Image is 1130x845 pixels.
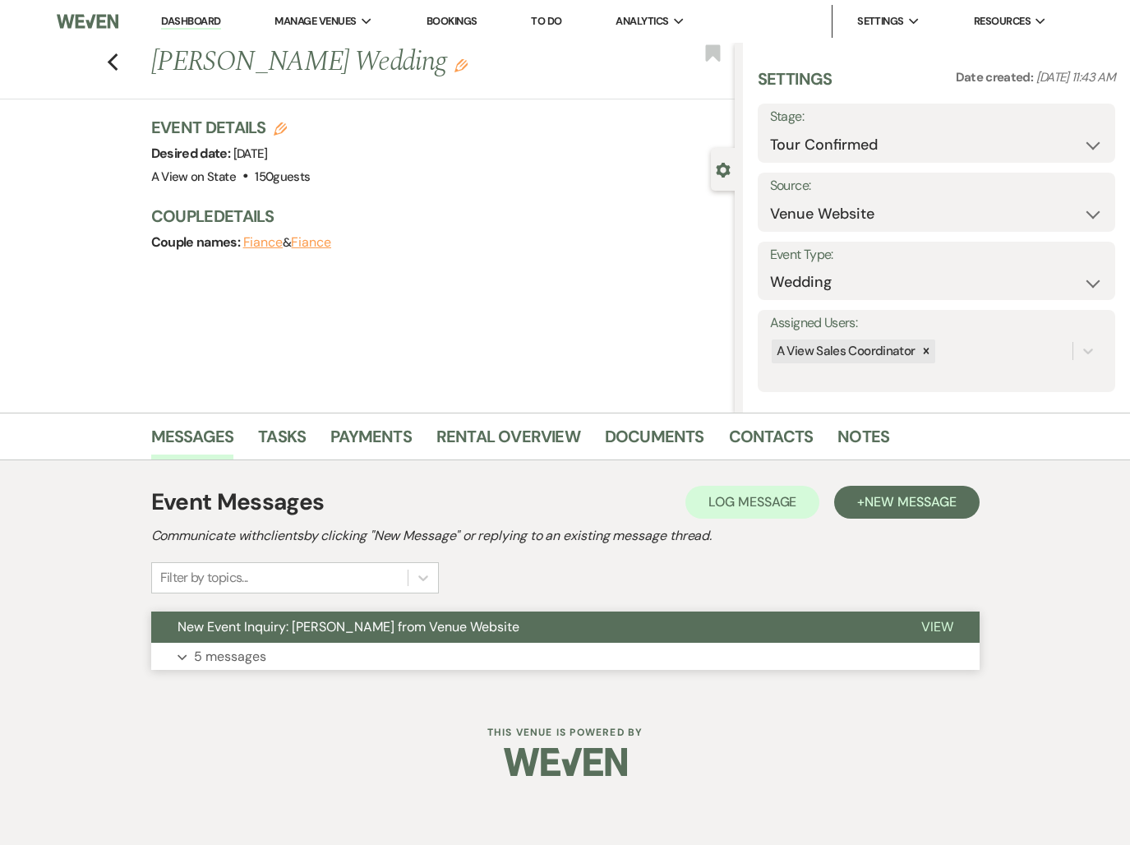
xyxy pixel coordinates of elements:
[974,13,1031,30] span: Resources
[921,618,953,635] span: View
[274,13,356,30] span: Manage Venues
[151,485,325,519] h1: Event Messages
[151,612,895,643] button: New Event Inquiry: [PERSON_NAME] from Venue Website
[531,14,561,28] a: To Do
[151,205,718,228] h3: Couple Details
[770,243,1103,267] label: Event Type:
[258,423,306,459] a: Tasks
[161,14,220,30] a: Dashboard
[151,643,980,671] button: 5 messages
[194,646,266,667] p: 5 messages
[243,234,331,251] span: &
[685,486,819,519] button: Log Message
[772,339,918,363] div: A View Sales Coordinator
[151,233,243,251] span: Couple names:
[160,568,248,588] div: Filter by topics...
[436,423,580,459] a: Rental Overview
[178,618,519,635] span: New Event Inquiry: [PERSON_NAME] from Venue Website
[758,67,833,104] h3: Settings
[151,526,980,546] h2: Communicate with clients by clicking "New Message" or replying to an existing message thread.
[454,58,468,72] button: Edit
[865,493,956,510] span: New Message
[57,4,118,39] img: Weven Logo
[834,486,979,519] button: +New Message
[427,14,477,28] a: Bookings
[1036,69,1115,85] span: [DATE] 11:43 AM
[151,116,311,139] h3: Event Details
[770,174,1103,198] label: Source:
[770,105,1103,129] label: Stage:
[291,236,331,249] button: Fiance
[233,145,268,162] span: [DATE]
[837,423,889,459] a: Notes
[504,733,627,791] img: Weven Logo
[151,169,236,185] span: A View on State
[729,423,814,459] a: Contacts
[255,169,310,185] span: 150 guests
[857,13,904,30] span: Settings
[330,423,412,459] a: Payments
[770,312,1103,335] label: Assigned Users:
[616,13,668,30] span: Analytics
[151,423,234,459] a: Messages
[716,161,731,177] button: Close lead details
[708,493,796,510] span: Log Message
[956,69,1036,85] span: Date created:
[243,236,284,249] button: Fiance
[151,43,611,82] h1: [PERSON_NAME] Wedding
[151,145,233,162] span: Desired date:
[895,612,980,643] button: View
[605,423,704,459] a: Documents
